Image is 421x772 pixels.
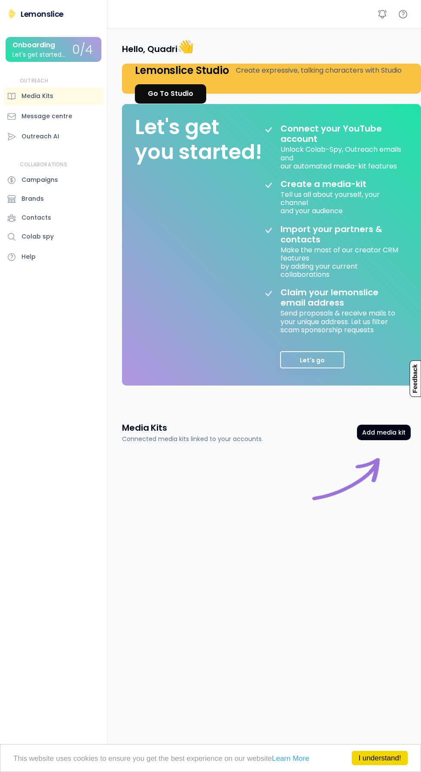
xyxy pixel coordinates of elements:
[21,232,54,241] div: Colab spy
[21,252,36,261] div: Help
[148,89,193,99] div: Go To Studio
[122,38,194,56] h4: Hello, Quadri
[280,351,345,368] button: Let's go
[12,41,55,49] div: Onboarding
[281,144,402,170] div: Unlock Colab-Spy, Outreach emails and our automated media-kit features
[20,77,49,85] div: OUTREACH
[357,425,411,440] button: Add media kit
[21,194,44,203] div: Brands
[21,132,59,141] div: Outreach AI
[281,245,402,279] div: Make the most of our creator CRM features by adding your current collaborations
[272,754,309,763] a: Learn More
[281,308,402,334] div: Send proposals & receive mails to your unique address. Let us filter scam sponsorship requests
[21,9,64,19] div: Lemonslice
[281,123,402,144] div: Connect your YouTube account
[281,287,402,308] div: Claim your lemonslice email address
[281,179,388,189] div: Create a media-kit
[72,43,93,57] div: 0/4
[13,755,408,762] p: This website uses cookies to ensure you get the best experience on our website
[21,112,72,121] div: Message centre
[7,9,17,19] img: Lemonslice
[308,454,385,531] div: Start here
[20,161,67,168] div: COLLABORATIONS
[135,115,262,164] div: Let's get you started!
[135,64,229,77] h4: Lemonslice Studio
[21,92,53,101] div: Media Kits
[21,213,51,222] div: Contacts
[308,454,385,531] img: connect%20image%20purple.gif
[12,52,65,58] div: Let's get started...
[177,37,194,57] font: 👋
[122,422,167,434] h3: Media Kits
[135,84,206,104] a: Go To Studio
[236,65,402,76] div: Create expressive, talking characters with Studio
[352,751,408,765] a: I understand!
[281,224,402,245] div: Import your partners & contacts
[122,435,263,444] div: Connected media kits linked to your accounts.
[21,175,58,184] div: Campaigns
[281,189,402,215] div: Tell us all about yourself, your channel and your audience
